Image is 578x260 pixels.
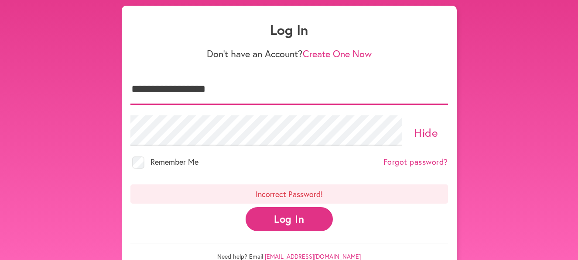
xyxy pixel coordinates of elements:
[130,184,448,204] p: Incorrect Password!
[246,207,333,231] button: Log In
[150,156,198,167] span: Remember Me
[130,21,448,38] h1: Log In
[414,125,438,140] a: Hide
[303,47,372,60] a: Create One Now
[383,157,448,167] a: Forgot password?
[130,48,448,59] p: Don't have an Account?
